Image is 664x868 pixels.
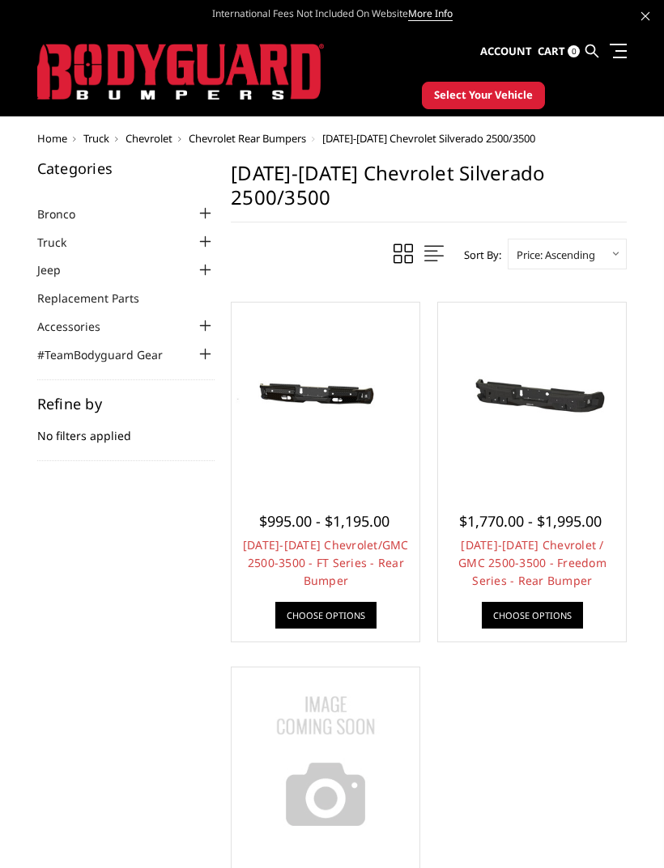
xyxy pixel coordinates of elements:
a: More Info [408,6,453,21]
a: [DATE]-[DATE] Chevrolet / GMC 2500-3500 - Freedom Series - Rear Bumper [458,537,607,588]
a: 2020-2025 Chevrolet / GMC 2500-3500 - Freedom Series - Rear Bumper 2020-2025 Chevrolet / GMC 2500... [442,307,622,486]
a: 2020-2026 Chevrolet/GMC 2500-3500 - FT Series - Rear Bumper 2020-2026 Chevrolet/GMC 2500-3500 - F... [236,307,415,486]
h5: Refine by [37,396,215,411]
h1: [DATE]-[DATE] Chevrolet Silverado 2500/3500 [231,161,627,222]
a: Replacement Parts [37,290,160,307]
span: Cart [538,44,565,58]
a: Truck [83,131,109,146]
a: Choose Options [275,602,377,629]
span: Account [480,44,532,58]
img: BODYGUARD BUMPERS [37,44,324,100]
a: Home [37,131,67,146]
a: Bronco [37,205,96,222]
a: Chevrolet Rear Bumpers [189,131,306,146]
a: Jeep [37,261,81,278]
a: Account [480,30,532,74]
span: [DATE]-[DATE] Chevrolet Silverado 2500/3500 [322,131,535,146]
label: Sort By: [455,243,501,267]
span: $995.00 - $1,195.00 [259,511,389,531]
a: Truck [37,234,87,251]
img: 2020-2026 Chevrolet/GMC 2500-3500 - FT Series - Rear Bumper [236,354,415,439]
h5: Categories [37,161,215,176]
div: No filters applied [37,396,215,461]
a: #TeamBodyguard Gear [37,346,183,363]
a: Accessories [37,318,121,335]
button: Select Your Vehicle [422,82,545,109]
img: 2020-2025 Chevrolet / GMC 2500-3500 - Freedom Series - Rear Bumper [442,354,622,439]
span: $1,770.00 - $1,995.00 [459,511,602,531]
a: Choose Options [482,602,583,629]
span: 0 [568,45,580,57]
a: Cart 0 [538,30,580,74]
a: [DATE]-[DATE] Chevrolet/GMC 2500-3500 - FT Series - Rear Bumper [243,537,409,588]
span: Select Your Vehicle [434,87,533,104]
a: Chevrolet [126,131,172,146]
